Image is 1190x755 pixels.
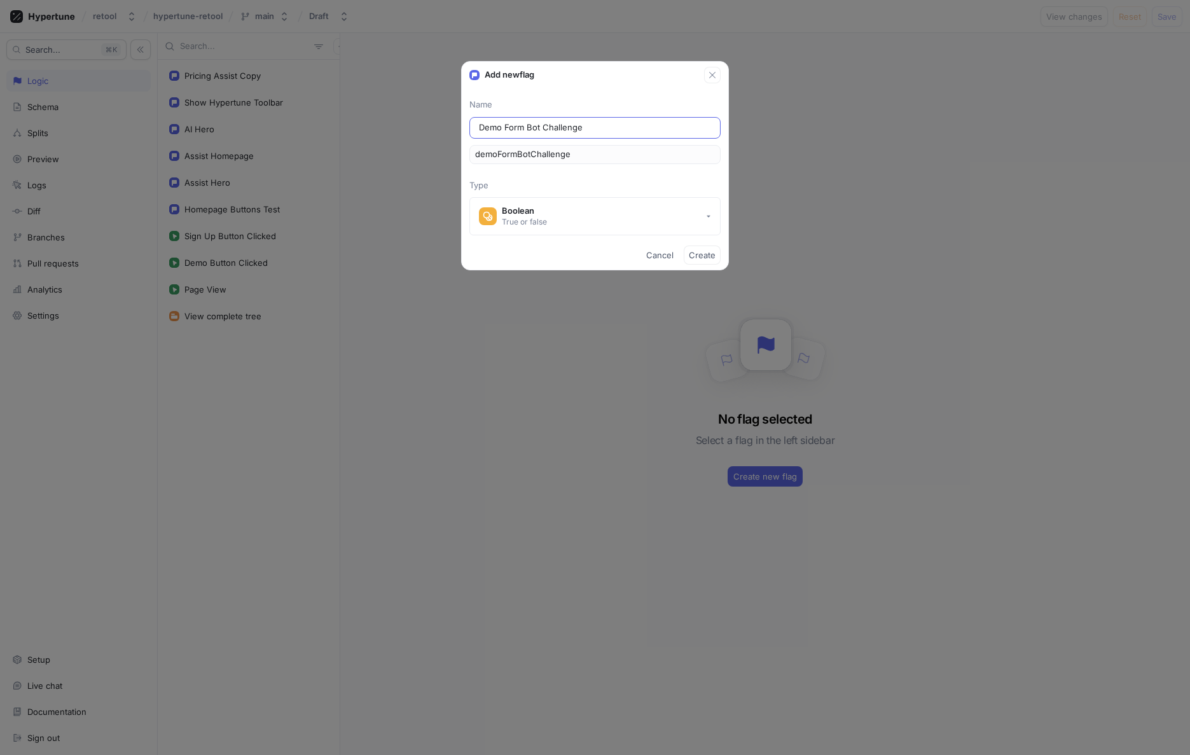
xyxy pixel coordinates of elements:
[502,205,547,216] div: Boolean
[485,69,534,81] p: Add new flag
[646,251,674,259] span: Cancel
[469,99,721,111] p: Name
[479,121,711,134] input: Enter a name for this flag
[469,179,721,192] p: Type
[641,246,679,265] button: Cancel
[502,216,547,227] div: True or false
[684,246,721,265] button: Create
[469,197,721,235] button: BooleanTrue or false
[689,251,716,259] span: Create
